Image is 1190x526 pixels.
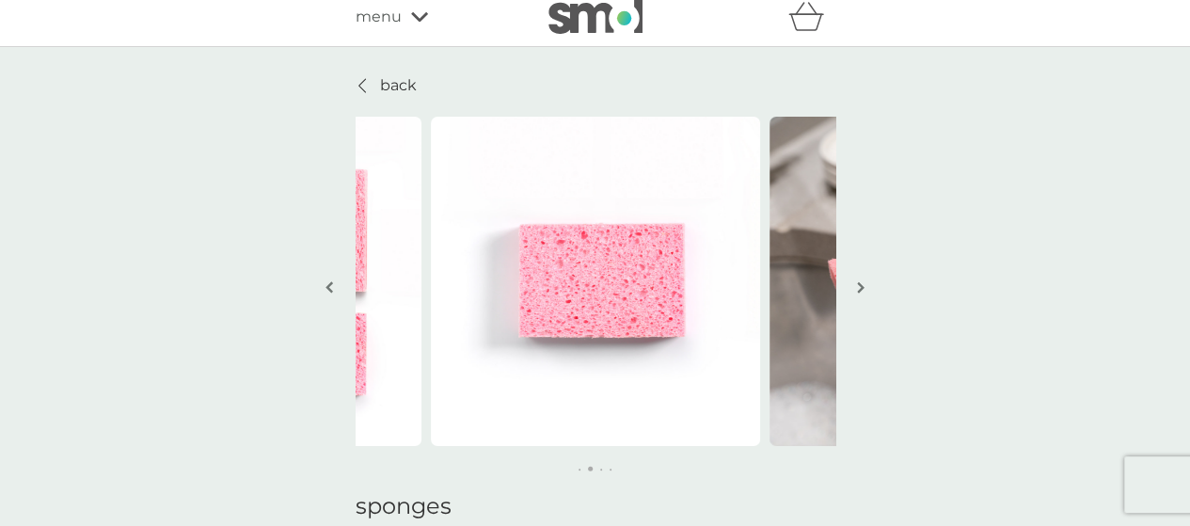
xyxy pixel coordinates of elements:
span: menu [356,5,402,29]
a: back [356,73,417,98]
h1: sponges [356,493,835,520]
p: back [380,73,417,98]
img: right-arrow.svg [857,280,865,295]
img: left-arrow.svg [325,280,333,295]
